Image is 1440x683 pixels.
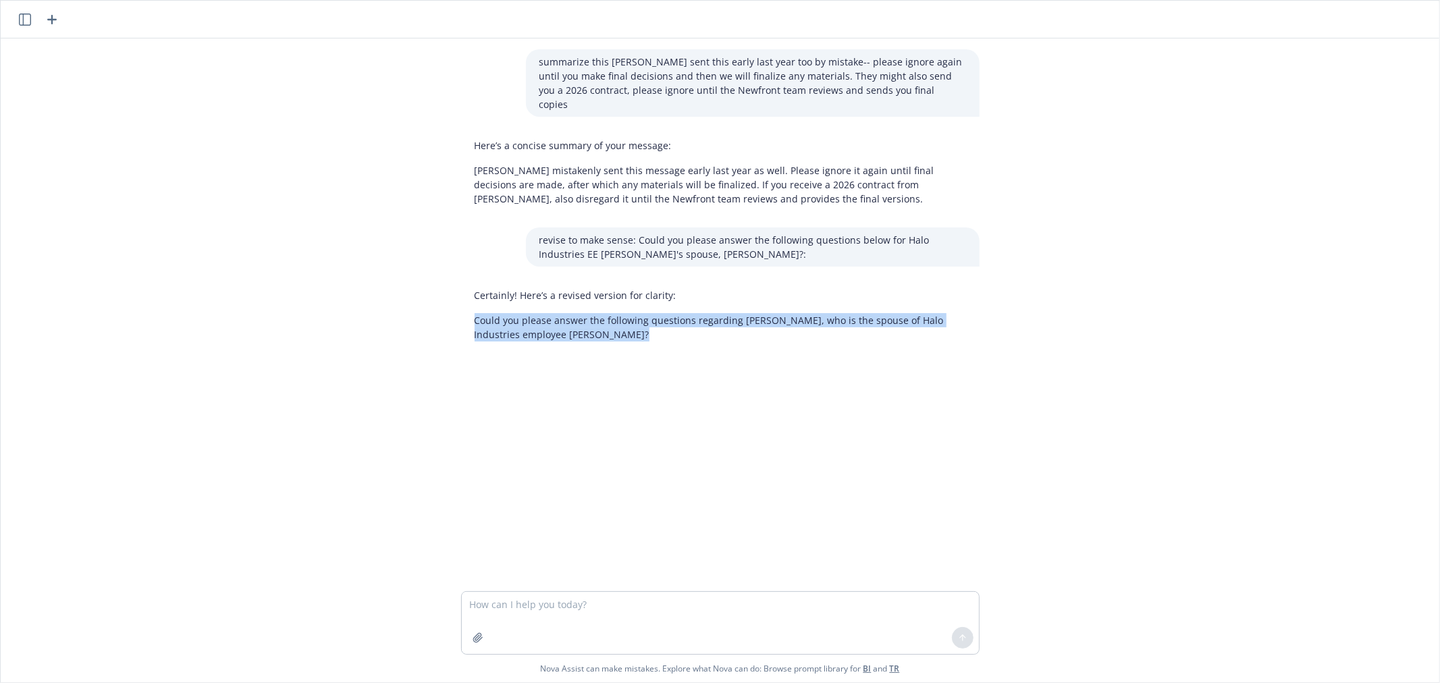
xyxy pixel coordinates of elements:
a: TR [890,663,900,674]
a: BI [863,663,872,674]
p: revise to make sense: Could you please answer the following questions below for Halo Industries E... [539,233,966,261]
span: Nova Assist can make mistakes. Explore what Nova can do: Browse prompt library for and [6,655,1434,682]
p: Certainly! Here’s a revised version for clarity: [475,288,966,302]
p: [PERSON_NAME] mistakenly sent this message early last year as well. Please ignore it again until ... [475,163,966,206]
p: summarize this [PERSON_NAME] sent this early last year too by mistake-- please ignore again until... [539,55,966,111]
p: Could you please answer the following questions regarding [PERSON_NAME], who is the spouse of Hal... [475,313,966,341]
p: Here’s a concise summary of your message: [475,138,966,153]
